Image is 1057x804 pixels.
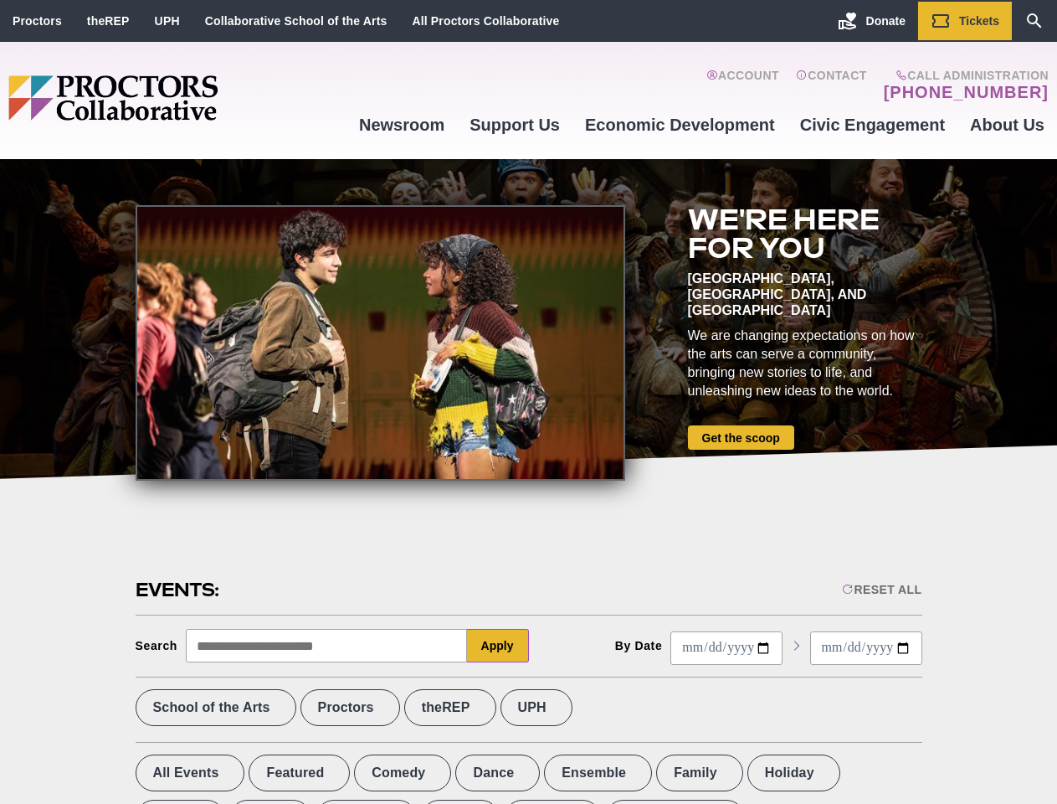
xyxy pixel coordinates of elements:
label: Holiday [747,755,840,791]
h2: Events: [136,577,222,603]
span: Donate [866,14,906,28]
label: School of the Arts [136,689,296,726]
span: Call Administration [879,69,1049,82]
label: theREP [404,689,496,726]
a: Support Us [457,102,572,147]
label: Featured [249,755,350,791]
a: Tickets [918,2,1012,40]
a: Civic Engagement [788,102,957,147]
label: UPH [500,689,572,726]
label: Dance [455,755,540,791]
div: [GEOGRAPHIC_DATA], [GEOGRAPHIC_DATA], and [GEOGRAPHIC_DATA] [688,271,922,318]
a: [PHONE_NUMBER] [884,82,1049,102]
a: About Us [957,102,1057,147]
a: All Proctors Collaborative [412,14,559,28]
a: Proctors [13,14,62,28]
div: Search [136,639,178,652]
a: Collaborative School of the Arts [205,14,387,28]
a: Economic Development [572,102,788,147]
a: Contact [796,69,867,102]
span: Tickets [959,14,999,28]
div: By Date [615,639,663,652]
a: UPH [155,14,180,28]
button: Apply [467,629,529,662]
div: We are changing expectations on how the arts can serve a community, bringing new stories to life,... [688,327,922,400]
label: Family [656,755,743,791]
a: Get the scoop [688,425,794,450]
img: Proctors logo [8,75,346,121]
label: All Events [136,755,245,791]
a: Donate [825,2,918,40]
label: Comedy [354,755,451,791]
label: Proctors [300,689,400,726]
a: Newsroom [346,102,457,147]
label: Ensemble [544,755,652,791]
a: Account [706,69,779,102]
h2: We're here for you [688,205,922,262]
a: theREP [87,14,130,28]
div: Reset All [842,583,921,596]
a: Search [1012,2,1057,40]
